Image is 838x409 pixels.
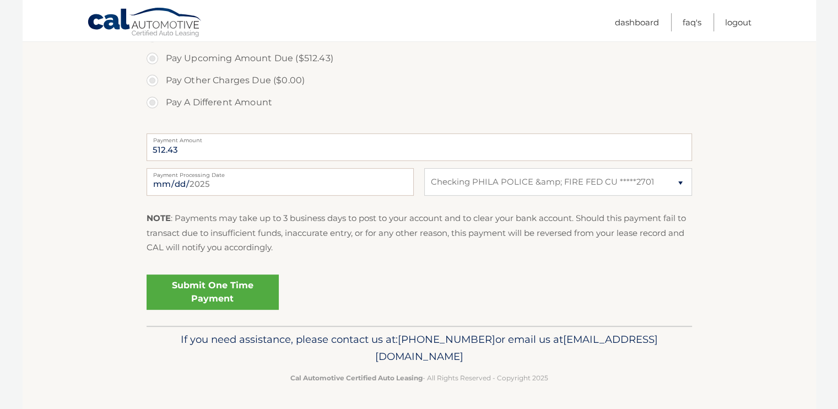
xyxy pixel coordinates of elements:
label: Payment Amount [147,133,692,142]
label: Pay A Different Amount [147,92,692,114]
p: : Payments may take up to 3 business days to post to your account and to clear your bank account.... [147,211,692,255]
strong: NOTE [147,213,171,223]
input: Payment Amount [147,133,692,161]
strong: Cal Automotive Certified Auto Leasing [290,374,423,382]
label: Pay Other Charges Due ($0.00) [147,69,692,92]
span: [PHONE_NUMBER] [398,333,495,346]
label: Pay Upcoming Amount Due ($512.43) [147,47,692,69]
a: Submit One Time Payment [147,275,279,310]
a: Dashboard [615,13,659,31]
input: Payment Date [147,168,414,196]
a: FAQ's [683,13,701,31]
a: Logout [725,13,752,31]
a: Cal Automotive [87,7,203,39]
p: If you need assistance, please contact us at: or email us at [154,331,685,366]
label: Payment Processing Date [147,168,414,177]
p: - All Rights Reserved - Copyright 2025 [154,372,685,384]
